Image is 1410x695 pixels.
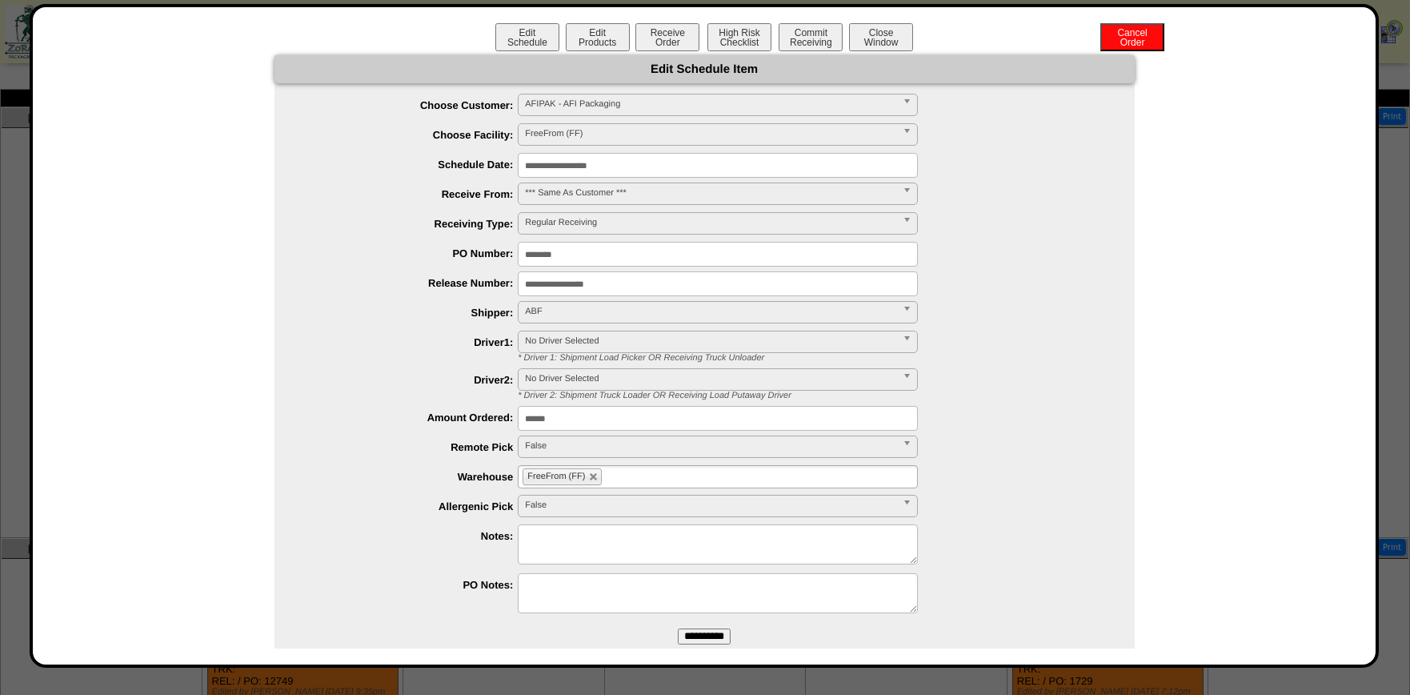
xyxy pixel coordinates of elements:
label: Driver2: [306,374,519,386]
label: Receiving Type: [306,218,519,230]
span: False [525,496,896,515]
button: ReceiveOrder [635,23,699,51]
label: Shipper: [306,307,519,319]
button: EditProducts [566,23,630,51]
div: * Driver 2: Shipment Truck Loader OR Receiving Load Putaway Driver [507,391,1135,400]
label: PO Notes: [306,579,519,591]
label: Warehouse [306,471,519,483]
label: Remote Pick [306,441,519,453]
div: * Driver 1: Shipment Load Picker OR Receiving Truck Unloader [507,353,1135,363]
span: ABF [525,302,896,321]
label: Choose Facility: [306,129,519,141]
a: CloseWindow [847,36,915,48]
button: High RiskChecklist [707,23,771,51]
a: High RiskChecklist [706,37,775,48]
span: FreeFrom (FF) [525,124,896,143]
span: AFIPAK - AFI Packaging [525,94,896,114]
button: CancelOrder [1100,23,1164,51]
label: Choose Customer: [306,99,519,111]
label: Release Number: [306,277,519,289]
label: Driver1: [306,336,519,348]
span: FreeFrom (FF) [527,472,585,481]
span: False [525,436,896,456]
span: No Driver Selected [525,331,896,351]
span: No Driver Selected [525,369,896,388]
label: Amount Ordered: [306,412,519,424]
label: PO Number: [306,247,519,259]
label: Schedule Date: [306,159,519,171]
span: Regular Receiving [525,213,896,232]
button: CloseWindow [849,23,913,51]
label: Notes: [306,530,519,542]
button: CommitReceiving [779,23,843,51]
button: EditSchedule [495,23,559,51]
div: Edit Schedule Item [274,55,1135,83]
label: Receive From: [306,188,519,200]
label: Allergenic Pick [306,500,519,512]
